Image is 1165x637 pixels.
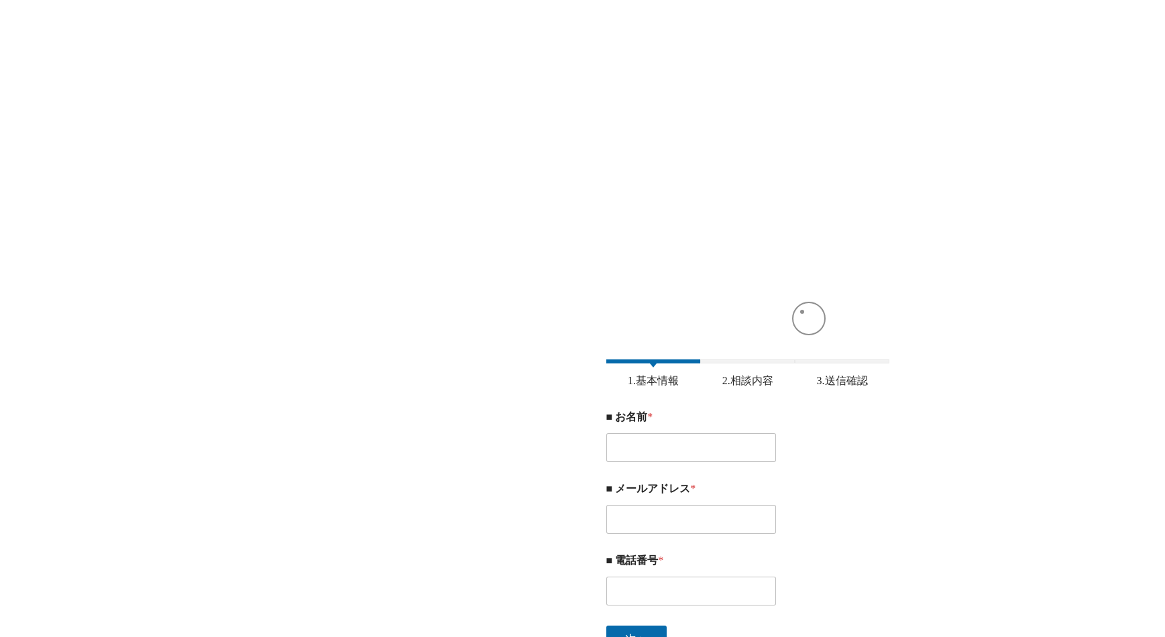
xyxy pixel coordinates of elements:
[606,359,701,363] span: 1
[700,359,795,363] span: 2
[618,374,689,387] span: 1.基本情報
[807,374,878,387] span: 3.送信確認
[606,410,890,423] label: ■ お名前
[606,482,890,495] label: ■ メールアドレス
[712,374,783,387] span: 2.相談内容
[606,554,890,567] label: ■ 電話番号
[795,359,889,363] span: 3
